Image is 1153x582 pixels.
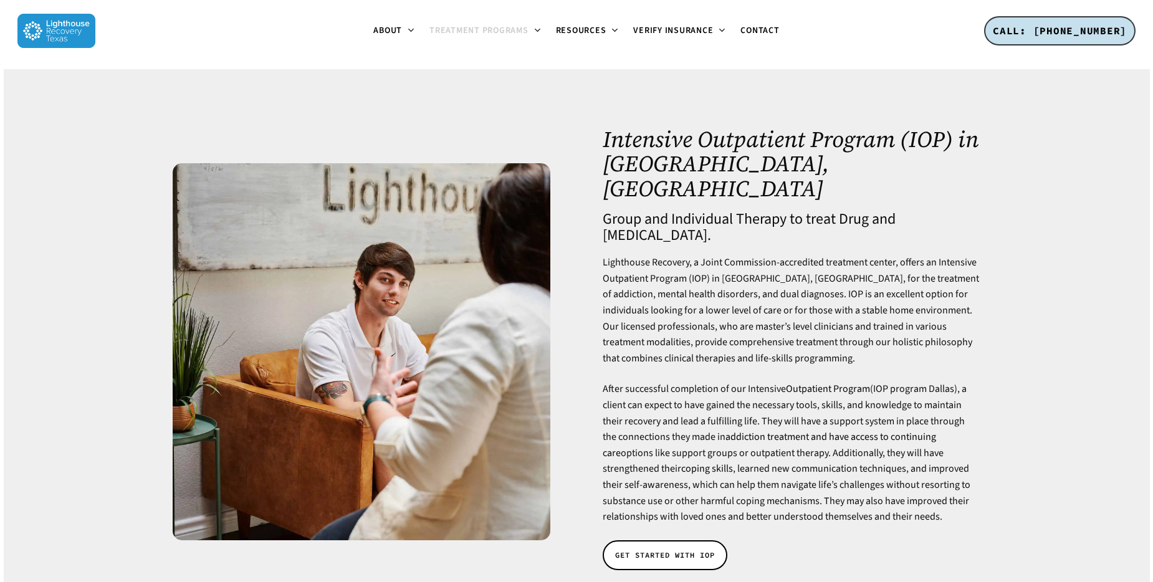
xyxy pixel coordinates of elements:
[603,540,727,570] a: GET STARTED WITH IOP
[17,14,95,48] img: Lighthouse Recovery Texas
[733,26,787,36] a: Contact
[603,127,980,201] h1: Intensive Outpatient Program (IOP) in [GEOGRAPHIC_DATA], [GEOGRAPHIC_DATA]
[603,430,936,460] a: addiction treatment and have access to continuing care
[603,381,980,525] p: After successful completion of our Intensive (IOP program Dallas), a client can expect to have ga...
[603,211,980,244] h4: Group and Individual Therapy to treat Drug and [MEDICAL_DATA].
[626,26,733,36] a: Verify Insurance
[422,26,548,36] a: Treatment Programs
[786,382,870,396] a: Outpatient Program
[681,462,733,475] a: coping skills
[366,26,422,36] a: About
[373,24,402,37] span: About
[615,549,715,561] span: GET STARTED WITH IOP
[548,26,626,36] a: Resources
[740,24,779,37] span: Contact
[993,24,1127,37] span: CALL: [PHONE_NUMBER]
[603,255,980,381] p: Lighthouse Recovery, a Joint Commission-accredited treatment center, offers an Intensive Outpatie...
[429,24,529,37] span: Treatment Programs
[633,24,713,37] span: Verify Insurance
[984,16,1136,46] a: CALL: [PHONE_NUMBER]
[556,24,606,37] span: Resources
